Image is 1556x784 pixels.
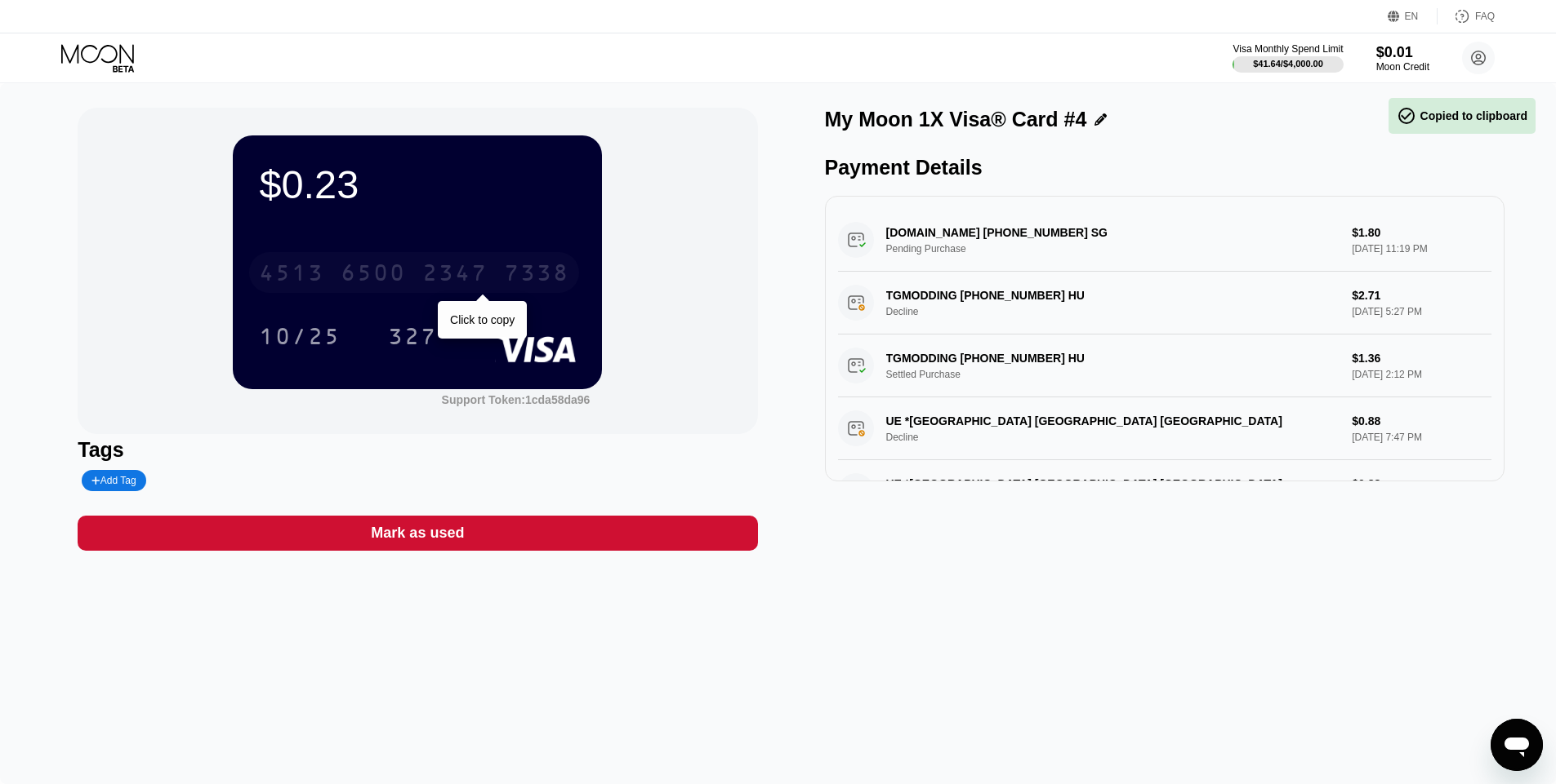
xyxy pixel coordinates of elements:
[825,108,1087,131] div: My Moon 1X Visa® Card #4
[422,262,488,288] div: 2347
[249,252,579,293] div: 4513650023477338
[450,313,515,326] div: Click to copy
[1376,44,1429,61] div: $0.01
[1397,106,1527,126] div: Copied to clipboard
[259,326,341,352] div: 10/25
[78,516,757,551] div: Mark as used
[825,156,1505,179] div: Payment Details
[1405,11,1419,22] div: EN
[1388,8,1438,24] div: EN
[259,262,324,288] div: 4513
[1233,43,1343,73] div: Visa Monthly Spend Limit$41.64/$4,000.00
[247,316,353,357] div: 10/25
[1475,11,1495,22] div: FAQ
[1376,61,1429,73] div: Moon Credit
[442,393,591,406] div: Support Token:1cda58da96
[388,326,437,352] div: 327
[82,470,145,491] div: Add Tag
[1397,106,1416,126] span: 
[376,316,449,357] div: 327
[1438,8,1495,24] div: FAQ
[78,438,757,462] div: Tags
[504,262,569,288] div: 7338
[1491,719,1543,771] iframe: Button to launch messaging window, conversation in progress
[1376,44,1429,73] div: $0.01Moon Credit
[1253,59,1323,69] div: $41.64 / $4,000.00
[91,475,136,486] div: Add Tag
[259,162,576,207] div: $0.23
[1233,43,1343,55] div: Visa Monthly Spend Limit
[341,262,406,288] div: 6500
[442,393,591,406] div: Support Token: 1cda58da96
[371,524,464,543] div: Mark as used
